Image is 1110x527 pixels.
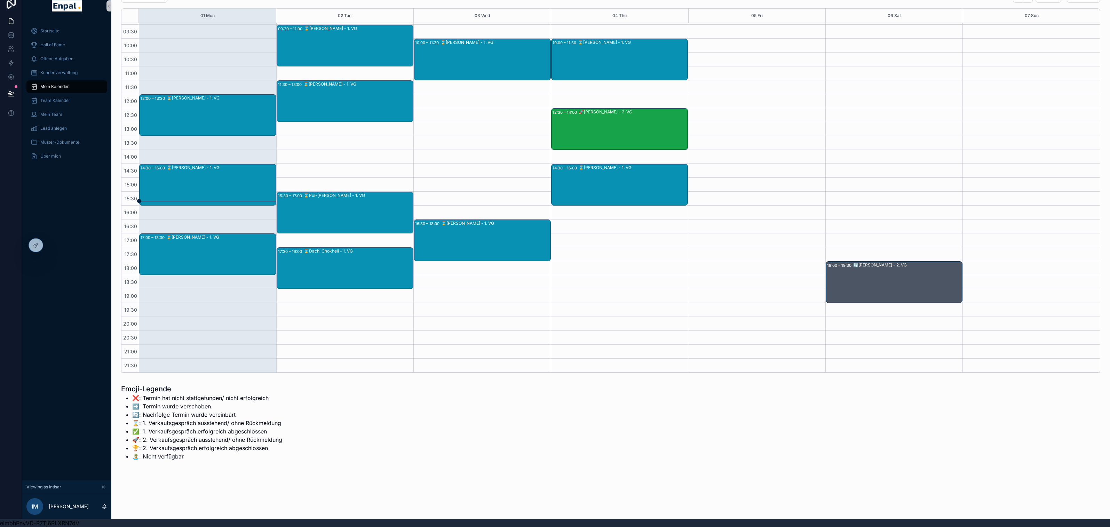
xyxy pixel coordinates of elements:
[141,234,166,241] div: 17:00 – 18:30
[888,9,901,23] button: 06 Sat
[553,109,579,116] div: 12:30 – 14:00
[122,307,139,313] span: 19:30
[122,98,139,104] span: 12:00
[40,126,67,131] span: Lead anlegen
[278,248,304,255] div: 17:30 – 19:00
[552,164,688,205] div: 14:30 – 16:00⌛[PERSON_NAME] - 1. VG
[121,384,282,394] h1: Emoji-Legende
[277,81,413,122] div: 11:30 – 13:00⌛[PERSON_NAME] - 1. VG
[122,140,139,146] span: 13:30
[52,0,81,11] img: App logo
[122,223,139,229] span: 16:30
[579,109,688,115] div: 🚀[PERSON_NAME] - 2. VG
[122,349,139,354] span: 21:00
[414,220,550,261] div: 16:30 – 18:00⌛[PERSON_NAME] - 1. VG
[22,20,111,171] div: scrollable content
[132,410,282,419] li: 🔄️: Nachfolge Termin wurde vereinbart
[40,139,79,145] span: Muster-Dokumente
[121,29,139,34] span: 09:30
[32,502,38,511] span: IM
[827,262,853,269] div: 18:00 – 19:30
[414,39,550,80] div: 10:00 – 11:30⌛[PERSON_NAME] - 1. VG
[124,84,139,90] span: 11:30
[303,81,413,87] div: ⌛[PERSON_NAME] - 1. VG
[122,56,139,62] span: 10:30
[200,9,215,23] button: 01 Mon
[751,9,763,23] button: 05 Fri
[123,237,139,243] span: 17:00
[166,234,276,240] div: ⌛[PERSON_NAME] - 1. VG
[122,293,139,299] span: 19:00
[167,165,276,170] div: ⌛[PERSON_NAME] - 1. VG
[132,402,282,410] li: ➡️: Termin wurde verschoben
[121,335,139,341] span: 20:30
[141,165,167,171] div: 14:30 – 16:00
[26,66,107,79] a: Kundenverwaltung
[26,136,107,149] a: Muster-Dokumente
[140,95,276,136] div: 12:00 – 13:30⌛[PERSON_NAME] - 1. VG
[26,39,107,51] a: Hall of Fame
[122,154,139,160] span: 14:00
[278,81,303,88] div: 11:30 – 13:00
[40,70,78,75] span: Kundenverwaltung
[278,192,304,199] div: 15:30 – 17:00
[132,452,282,461] li: 🏝️: Nicht verfügbar
[475,9,490,23] button: 03 Wed
[121,321,139,327] span: 20:00
[553,165,579,171] div: 14:30 – 16:00
[441,221,550,226] div: ⌛[PERSON_NAME] - 1. VG
[123,182,139,187] span: 15:00
[26,80,107,93] a: Mein Kalender
[26,53,107,65] a: Offene Aufgaben
[553,39,578,46] div: 10:00 – 11:30
[277,25,413,66] div: 09:30 – 11:00⌛[PERSON_NAME] - 1. VG
[40,28,60,34] span: Startseite
[26,94,107,107] a: Team Kalender
[304,248,413,254] div: ⌛Dachi Chokheli - 1. VG
[579,165,688,170] div: ⌛[PERSON_NAME] - 1. VG
[1025,9,1039,23] button: 07 Sun
[49,503,89,510] p: [PERSON_NAME]
[122,362,139,368] span: 21:30
[122,168,139,174] span: 14:30
[122,209,139,215] span: 16:00
[578,40,688,45] div: ⌛[PERSON_NAME] - 1. VG
[304,193,413,198] div: ⌛Pui-[PERSON_NAME] - 1. VG
[26,25,107,37] a: Startseite
[141,95,167,102] div: 12:00 – 13:30
[40,56,73,62] span: Offene Aufgaben
[167,95,276,101] div: ⌛[PERSON_NAME] - 1. VG
[415,39,441,46] div: 10:00 – 11:30
[26,484,61,490] span: Viewing as Intisar
[415,220,441,227] div: 16:30 – 18:00
[278,25,304,32] div: 09:30 – 11:00
[132,427,282,436] li: ✅: 1. Verkaufsgespräch erfolgreich abgeschlossen
[122,126,139,132] span: 13:00
[40,84,69,89] span: Mein Kalender
[122,112,139,118] span: 12:30
[132,436,282,444] li: 🚀: 2. Verkaufsgespräch ausstehend/ ohne Rückmeldung
[123,195,139,201] span: 15:30
[552,109,688,150] div: 12:30 – 14:00🚀[PERSON_NAME] - 2. VG
[338,9,351,23] button: 02 Tue
[441,40,550,45] div: ⌛[PERSON_NAME] - 1. VG
[304,26,413,31] div: ⌛[PERSON_NAME] - 1. VG
[132,444,282,452] li: 🏆: 2. Verkaufsgespräch erfolgreich abgeschlossen
[853,262,962,268] div: 🔄️[PERSON_NAME] - 2. VG
[277,248,413,289] div: 17:30 – 19:00⌛Dachi Chokheli - 1. VG
[122,279,139,285] span: 18:30
[40,98,70,103] span: Team Kalender
[140,164,276,205] div: 14:30 – 16:00⌛[PERSON_NAME] - 1. VG
[122,42,139,48] span: 10:00
[26,150,107,162] a: Über mich
[26,108,107,121] a: Mein Team
[277,192,413,233] div: 15:30 – 17:00⌛Pui-[PERSON_NAME] - 1. VG
[552,39,688,80] div: 10:00 – 11:30⌛[PERSON_NAME] - 1. VG
[40,112,62,117] span: Mein Team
